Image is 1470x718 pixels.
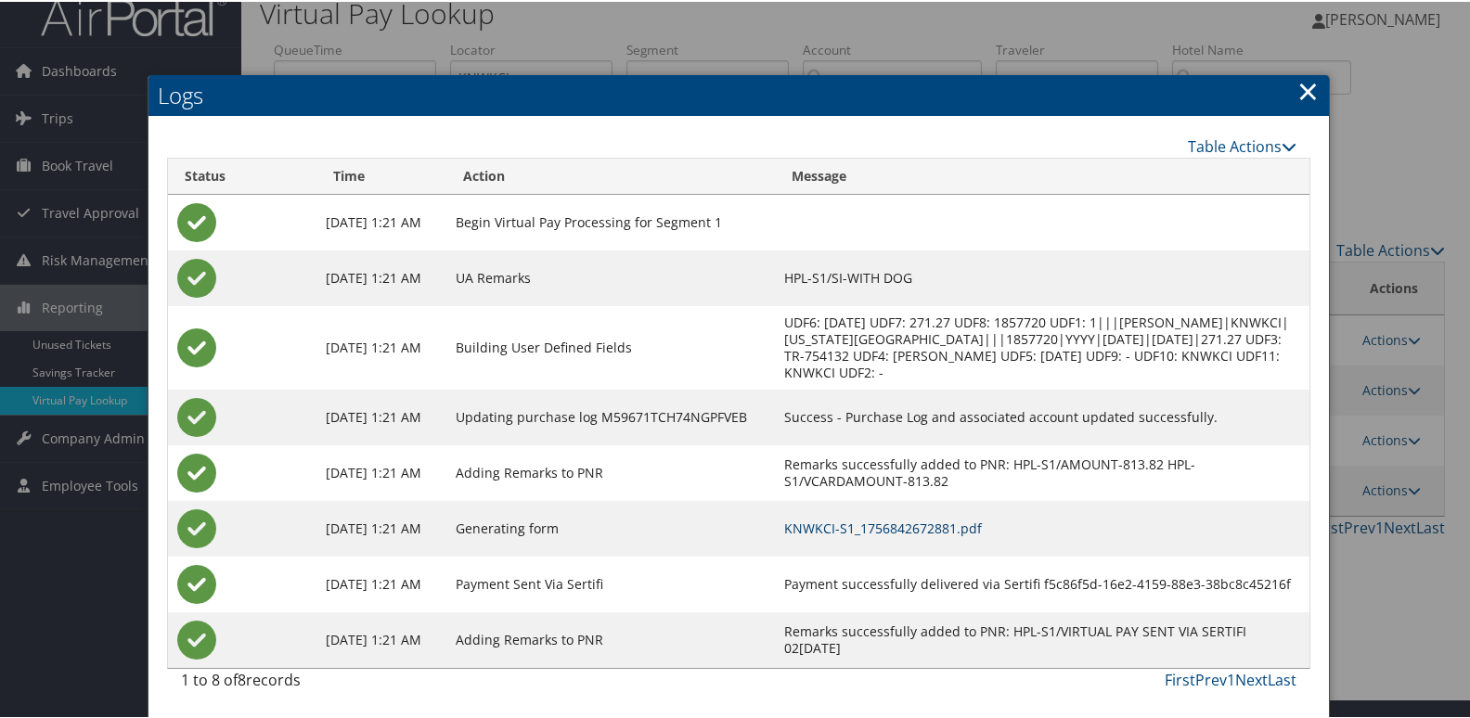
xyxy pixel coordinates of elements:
[316,388,446,443] td: [DATE] 1:21 AM
[446,555,775,610] td: Payment Sent Via Sertifi
[784,518,982,535] a: KNWKCI-S1_1756842672881.pdf
[1188,135,1296,155] a: Table Actions
[316,193,446,249] td: [DATE] 1:21 AM
[1165,668,1195,688] a: First
[316,304,446,388] td: [DATE] 1:21 AM
[775,610,1309,666] td: Remarks successfully added to PNR: HPL-S1/VIRTUAL PAY SENT VIA SERTIFI 02[DATE]
[316,610,446,666] td: [DATE] 1:21 AM
[446,388,775,443] td: Updating purchase log M59671TCH74NGPFVEB
[775,555,1309,610] td: Payment successfully delivered via Sertifi f5c86f5d-16e2-4159-88e3-38bc8c45216f
[316,249,446,304] td: [DATE] 1:21 AM
[775,157,1309,193] th: Message: activate to sort column ascending
[446,304,775,388] td: Building User Defined Fields
[316,555,446,610] td: [DATE] 1:21 AM
[446,249,775,304] td: UA Remarks
[1297,71,1319,108] a: Close
[1268,668,1296,688] a: Last
[446,157,775,193] th: Action: activate to sort column ascending
[775,388,1309,443] td: Success - Purchase Log and associated account updated successfully.
[446,193,775,249] td: Begin Virtual Pay Processing for Segment 1
[775,443,1309,499] td: Remarks successfully added to PNR: HPL-S1/AMOUNT-813.82 HPL-S1/VCARDAMOUNT-813.82
[775,249,1309,304] td: HPL-S1/SI-WITH DOG
[446,443,775,499] td: Adding Remarks to PNR
[316,443,446,499] td: [DATE] 1:21 AM
[446,499,775,555] td: Generating form
[316,157,446,193] th: Time: activate to sort column ascending
[181,667,439,699] div: 1 to 8 of records
[168,157,316,193] th: Status: activate to sort column ascending
[148,73,1329,114] h2: Logs
[775,304,1309,388] td: UDF6: [DATE] UDF7: 271.27 UDF8: 1857720 UDF1: 1|||[PERSON_NAME]|KNWKCI|[US_STATE][GEOGRAPHIC_DATA...
[1195,668,1227,688] a: Prev
[1235,668,1268,688] a: Next
[316,499,446,555] td: [DATE] 1:21 AM
[238,668,246,688] span: 8
[446,610,775,666] td: Adding Remarks to PNR
[1227,668,1235,688] a: 1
